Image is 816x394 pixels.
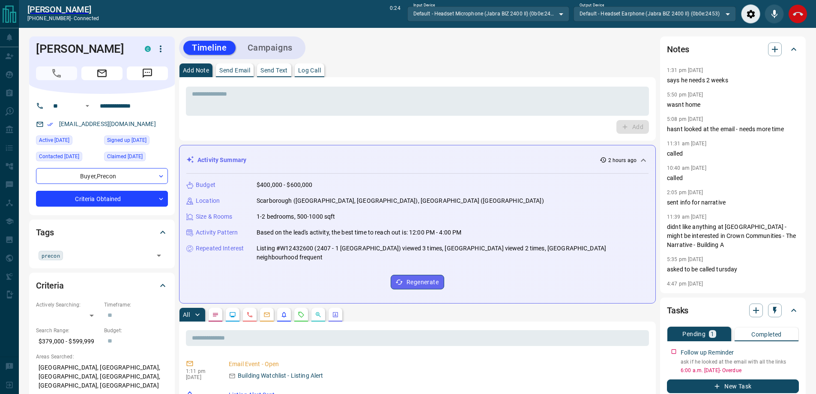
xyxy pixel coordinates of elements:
[263,311,270,318] svg: Emails
[667,165,706,171] p: 10:40 am [DATE]
[36,334,100,349] p: $379,000 - $599,999
[36,226,54,239] h2: Tags
[788,4,807,24] div: End Call
[260,67,288,73] p: Send Text
[238,371,323,380] p: Building Watchlist - Listing Alert
[257,180,313,189] p: $400,000 - $600,000
[667,100,799,109] p: wasnt home
[332,311,339,318] svg: Agent Actions
[36,168,168,184] div: Buyer , Precon
[27,15,99,22] p: [PHONE_NUMBER] -
[59,120,156,127] a: [EMAIL_ADDRESS][DOMAIN_NAME]
[36,222,168,243] div: Tags
[36,275,168,296] div: Criteria
[751,331,782,337] p: Completed
[667,379,799,393] button: New Task
[257,212,335,221] p: 1-2 bedrooms, 500-1000 sqft
[153,250,165,262] button: Open
[667,76,799,85] p: says he needs 2 weeks
[667,256,703,262] p: 5:35 pm [DATE]
[390,4,400,24] p: 0:24
[104,135,168,147] div: Wed Sep 19 2018
[667,189,703,195] p: 2:05 pm [DATE]
[36,152,100,164] div: Thu Oct 02 2025
[667,39,799,60] div: Notes
[82,101,93,111] button: Open
[36,353,168,361] p: Areas Searched:
[667,42,689,56] h2: Notes
[765,4,784,24] div: Mute
[246,311,253,318] svg: Calls
[47,121,53,127] svg: Email Verified
[183,41,236,55] button: Timeline
[145,46,151,52] div: condos.ca
[257,228,461,237] p: Based on the lead's activity, the best time to reach out is: 12:00 PM - 4:00 PM
[104,152,168,164] div: Thu Sep 20 2018
[104,301,168,309] p: Timeframe:
[667,92,703,98] p: 5:50 pm [DATE]
[298,311,305,318] svg: Requests
[407,6,570,21] div: Default - Headset Microphone (Jabra BIZ 2400 II) (0b0e:2453)
[413,3,435,8] label: Input Device
[212,311,219,318] svg: Notes
[197,156,246,165] p: Activity Summary
[186,374,216,380] p: [DATE]
[298,67,321,73] p: Log Call
[667,223,799,250] p: didnt like anything at [GEOGRAPHIC_DATA] - might be interested in Crown Communities - The Narrati...
[36,66,77,80] span: Call
[36,42,132,56] h1: [PERSON_NAME]
[257,244,649,262] p: Listing #W12432600 (2407 - 1 [GEOGRAPHIC_DATA]) viewed 3 times, [GEOGRAPHIC_DATA] viewed 2 times,...
[36,191,168,207] div: Criteria Obtained
[239,41,301,55] button: Campaigns
[681,367,799,374] p: 6:00 a.m. [DATE] - Overdue
[667,67,703,73] p: 1:31 pm [DATE]
[667,214,706,220] p: 11:39 am [DATE]
[219,67,250,73] p: Send Email
[667,198,799,207] p: sent info for narrative
[681,358,799,366] p: ask if he looked at the email with all the links
[27,4,99,15] a: [PERSON_NAME]
[229,360,646,369] p: Email Event - Open
[608,156,637,164] p: 2 hours ago
[667,300,799,321] div: Tasks
[36,279,64,292] h2: Criteria
[36,135,100,147] div: Thu Oct 09 2025
[196,196,220,205] p: Location
[42,251,60,260] span: precon
[741,4,760,24] div: Audio Settings
[36,361,168,393] p: [GEOGRAPHIC_DATA], [GEOGRAPHIC_DATA], [GEOGRAPHIC_DATA], [GEOGRAPHIC_DATA], [GEOGRAPHIC_DATA], [G...
[229,311,236,318] svg: Lead Browsing Activity
[36,327,100,334] p: Search Range:
[36,301,100,309] p: Actively Searching:
[574,6,736,21] div: Default - Headset Earphone (Jabra BIZ 2400 II) (0b0e:2453)
[186,368,216,374] p: 1:11 pm
[315,311,322,318] svg: Opportunities
[580,3,604,8] label: Output Device
[74,15,99,21] span: connected
[81,66,123,80] span: Email
[667,281,703,287] p: 4:47 pm [DATE]
[196,212,233,221] p: Size & Rooms
[667,304,688,317] h2: Tasks
[711,331,714,337] p: 1
[127,66,168,80] span: Message
[667,116,703,122] p: 5:08 pm [DATE]
[682,331,705,337] p: Pending
[196,180,215,189] p: Budget
[183,67,209,73] p: Add Note
[667,265,799,274] p: asked to be called tursday
[104,327,168,334] p: Budget:
[257,196,544,205] p: Scarborough ([GEOGRAPHIC_DATA], [GEOGRAPHIC_DATA]), [GEOGRAPHIC_DATA] ([GEOGRAPHIC_DATA])
[681,348,734,357] p: Follow up Reminder
[667,149,799,158] p: called
[281,311,287,318] svg: Listing Alerts
[107,136,146,144] span: Signed up [DATE]
[391,275,444,289] button: Regenerate
[39,152,79,161] span: Contacted [DATE]
[196,244,244,253] p: Repeated Interest
[196,228,238,237] p: Activity Pattern
[39,136,69,144] span: Active [DATE]
[107,152,143,161] span: Claimed [DATE]
[667,141,706,147] p: 11:31 am [DATE]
